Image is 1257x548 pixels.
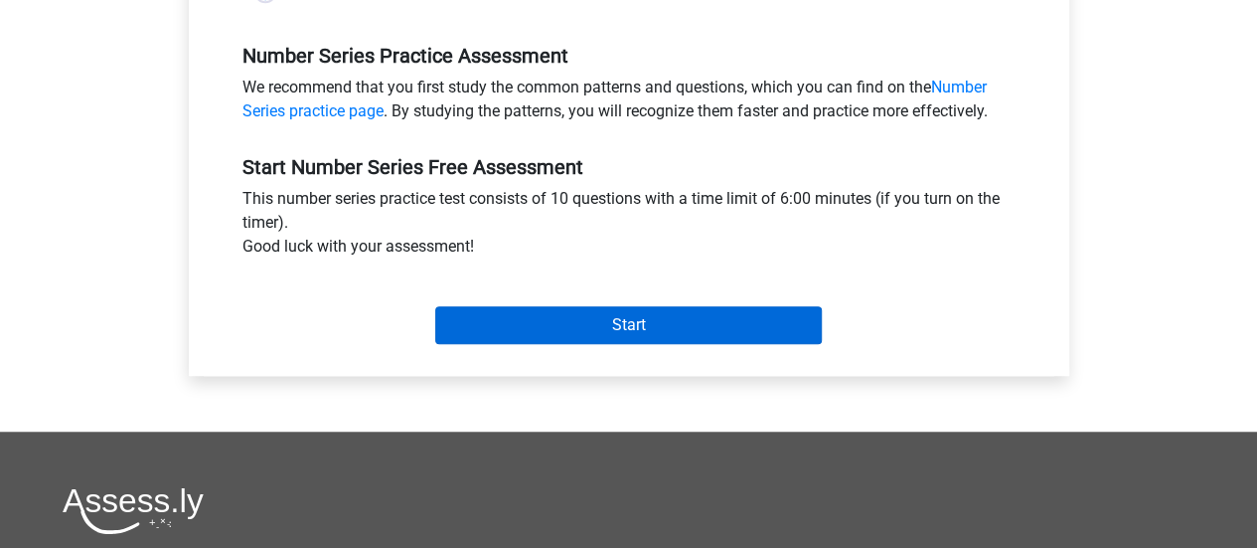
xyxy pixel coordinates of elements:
div: We recommend that you first study the common patterns and questions, which you can find on the . ... [228,76,1030,131]
img: Assessly logo [63,487,204,534]
h5: Number Series Practice Assessment [242,44,1016,68]
a: Number Series practice page [242,78,987,120]
h5: Start Number Series Free Assessment [242,155,1016,179]
div: This number series practice test consists of 10 questions with a time limit of 6:00 minutes (if y... [228,187,1030,267]
input: Start [435,306,822,344]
